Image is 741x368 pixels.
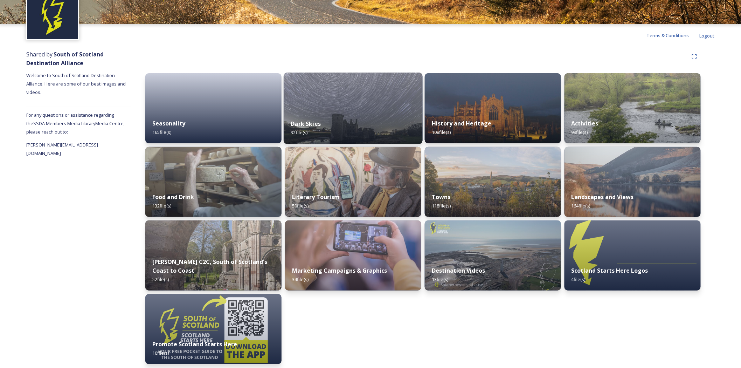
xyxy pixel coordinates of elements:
[572,129,588,135] span: 99 file(s)
[432,267,485,274] strong: Destination Videos
[565,147,701,217] img: St_Marys_Loch_DIP_7845.jpg
[26,72,127,95] span: Welcome to South of Scotland Destination Alliance. Here are some of our best images and videos.
[152,276,169,282] span: 52 file(s)
[292,203,309,209] span: 50 file(s)
[432,203,451,209] span: 118 file(s)
[152,129,171,135] span: 165 file(s)
[565,220,701,291] img: 2021_SSH_Logo_colour.png
[145,220,282,291] img: kirkpatrick-stills-1341.jpg
[432,193,450,201] strong: Towns
[647,31,700,40] a: Terms & Conditions
[26,50,104,67] span: Shared by:
[291,120,321,128] strong: Dark Skies
[572,267,648,274] strong: Scotland Starts Here Logos
[152,258,267,274] strong: [PERSON_NAME] C2C, South of Scotland's Coast to Coast
[565,73,701,143] img: kirkpatrick-stills-941.jpg
[152,203,171,209] span: 132 file(s)
[26,142,98,156] span: [PERSON_NAME][EMAIL_ADDRESS][DOMAIN_NAME]
[145,147,282,217] img: PW_SSDA_Ethical%2520Dairy_61.JPG
[572,193,634,201] strong: Landscapes and Views
[152,340,237,348] strong: Promote Scotland Starts Here
[572,203,590,209] span: 164 file(s)
[152,350,169,356] span: 10 file(s)
[432,276,448,282] span: 13 file(s)
[292,276,309,282] span: 34 file(s)
[647,32,689,39] span: Terms & Conditions
[291,129,308,136] span: 32 file(s)
[432,129,451,135] span: 108 file(s)
[285,147,421,217] img: ebe4cd67-4a3d-4466-933d-40e7c7213a2a.jpg
[425,220,561,291] img: b1460154-5bd0-4b8d-9aa8-1aee658b69b5.jpg
[432,120,491,127] strong: History and Heritage
[700,33,715,39] span: Logout
[26,50,104,67] strong: South of Scotland Destination Alliance
[285,220,421,291] img: 21f86885-8944-48a3-a684-8fe7c5768312.jpg
[425,73,561,143] img: Melrose_Abbey_At_Dusk_B0012872-Pano.jpg
[572,276,586,282] span: 4 file(s)
[292,267,387,274] strong: Marketing Campaigns & Graphics
[292,193,340,201] strong: Literary Tourism
[152,193,194,201] strong: Food and Drink
[572,120,598,127] strong: Activities
[145,294,282,364] img: 0f2cd04f-2956-4dd2-813e-9d9a1f65063d.jpg
[284,73,423,144] img: b65d27b9eb2aad19d35ff1204ff490808f2250e448bcf3d8b5219e3a5f94aac3.jpg
[152,120,185,127] strong: Seasonality
[26,112,125,135] span: For any questions or assistance regarding the SSDA Members Media Library Media Centre, please rea...
[425,147,561,217] img: Selkirk_B0010411-Pano.jpg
